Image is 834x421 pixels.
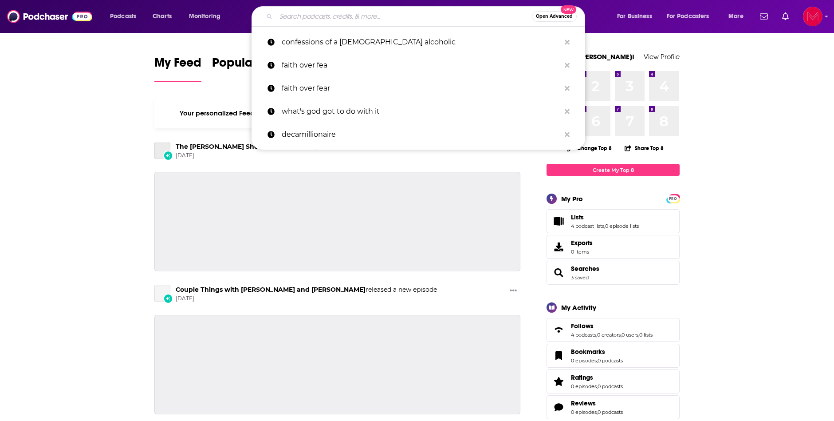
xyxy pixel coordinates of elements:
[547,52,634,61] a: Welcome [PERSON_NAME]!
[803,7,822,26] img: User Profile
[252,100,585,123] a: what's god got to do with it
[176,143,264,151] a: The Lila Rose Show
[154,98,520,128] div: Your personalized Feed is curated based on the Podcasts, Creators, Users, and Lists that you Follow.
[154,55,201,82] a: My Feed
[617,10,652,23] span: For Business
[624,139,664,157] button: Share Top 8
[7,8,92,25] img: Podchaser - Follow, Share and Rate Podcasts
[282,123,560,146] p: decamillionaire
[638,332,639,338] span: ,
[571,409,597,415] a: 0 episodes
[176,286,366,294] a: Couple Things with Shawn and Andrew
[596,332,597,338] span: ,
[597,357,598,364] span: ,
[668,195,678,202] span: PRO
[547,164,680,176] a: Create My Top 8
[252,77,585,100] a: faith over fear
[621,332,622,338] span: ,
[550,401,567,413] a: Reviews
[550,215,567,227] a: Lists
[598,409,623,415] a: 0 podcasts
[571,373,623,381] a: Ratings
[561,195,583,203] div: My Pro
[571,373,593,381] span: Ratings
[571,322,653,330] a: Follows
[571,348,623,356] a: Bookmarks
[571,332,596,338] a: 4 podcasts
[779,9,792,24] a: Show notifications dropdown
[722,9,755,24] button: open menu
[547,209,680,233] span: Lists
[571,383,597,389] a: 0 episodes
[571,239,593,247] span: Exports
[561,5,577,14] span: New
[282,100,560,123] p: what's god got to do with it
[176,152,335,159] span: [DATE]
[252,123,585,146] a: decamillionaire
[547,369,680,393] span: Ratings
[598,383,623,389] a: 0 podcasts
[163,151,173,160] div: New Episode
[571,357,597,364] a: 0 episodes
[212,55,287,75] span: Popular Feed
[547,235,680,259] a: Exports
[252,31,585,54] a: confessions of a [DEMOGRAPHIC_DATA] alcoholic
[547,344,680,368] span: Bookmarks
[597,332,621,338] a: 0 creators
[571,399,596,407] span: Reviews
[639,332,653,338] a: 0 lists
[153,10,172,23] span: Charts
[622,332,638,338] a: 0 users
[550,350,567,362] a: Bookmarks
[147,9,177,24] a: Charts
[571,249,593,255] span: 0 items
[571,265,599,273] a: Searches
[282,31,560,54] p: confessions of a christian alcoholic
[547,318,680,342] span: Follows
[803,7,822,26] button: Show profile menu
[532,11,577,22] button: Open AdvancedNew
[163,294,173,303] div: New Episode
[611,9,663,24] button: open menu
[550,241,567,253] span: Exports
[667,10,709,23] span: For Podcasters
[756,9,771,24] a: Show notifications dropdown
[598,357,623,364] a: 0 podcasts
[597,409,598,415] span: ,
[604,223,605,229] span: ,
[668,195,678,202] a: PRO
[506,286,520,297] button: Show More Button
[282,77,560,100] p: faith over fear
[154,286,170,302] a: Couple Things with Shawn and Andrew
[605,223,639,229] a: 0 episode lists
[547,395,680,419] span: Reviews
[110,10,136,23] span: Podcasts
[728,10,744,23] span: More
[260,6,594,27] div: Search podcasts, credits, & more...
[189,10,220,23] span: Monitoring
[547,261,680,285] span: Searches
[550,324,567,336] a: Follows
[183,9,232,24] button: open menu
[104,9,148,24] button: open menu
[571,213,639,221] a: Lists
[252,54,585,77] a: faith over fea
[176,295,437,302] span: [DATE]
[282,54,560,77] p: faith over fea
[803,7,822,26] span: Logged in as Pamelamcclure
[571,223,604,229] a: 4 podcast lists
[276,9,532,24] input: Search podcasts, credits, & more...
[597,383,598,389] span: ,
[176,143,335,151] h3: released a new episode
[212,55,287,82] a: Popular Feed
[571,399,623,407] a: Reviews
[644,52,680,61] a: View Profile
[661,9,722,24] button: open menu
[536,14,573,19] span: Open Advanced
[550,266,567,279] a: Searches
[571,274,589,281] a: 3 saved
[571,322,594,330] span: Follows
